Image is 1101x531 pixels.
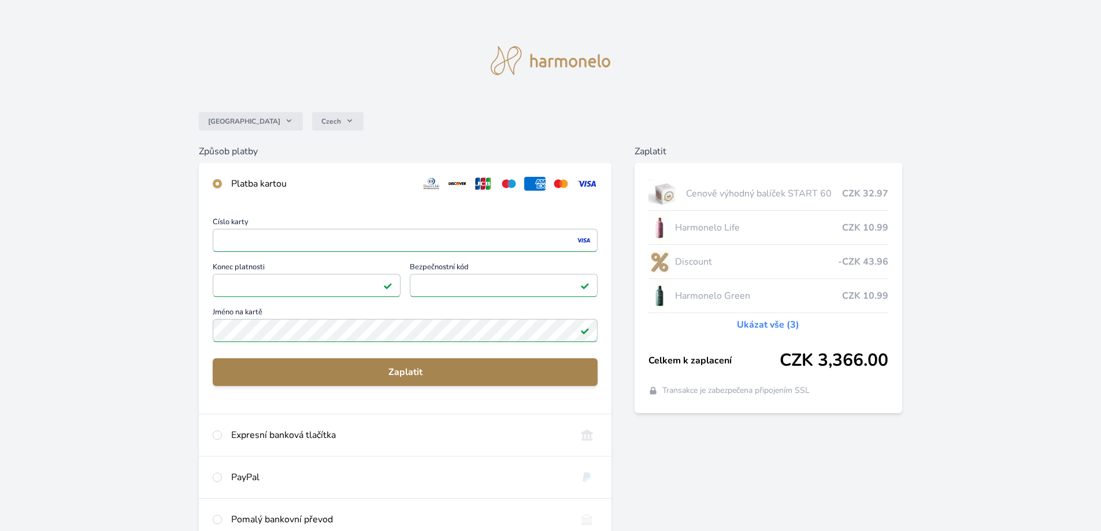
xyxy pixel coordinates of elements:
[410,263,598,274] span: Bezpečnostní kód
[498,177,520,191] img: maestro.svg
[576,235,591,246] img: visa
[842,289,888,303] span: CZK 10.99
[576,470,598,484] img: paypal.svg
[648,281,670,310] img: CLEAN_GREEN_se_stinem_x-lo.jpg
[737,318,799,332] a: Ukázat vše (3)
[780,350,888,371] span: CZK 3,366.00
[213,309,598,319] span: Jméno na kartě
[838,255,888,269] span: -CZK 43.96
[199,112,303,131] button: [GEOGRAPHIC_DATA]
[218,232,592,248] iframe: Iframe pro číslo karty
[231,470,567,484] div: PayPal
[842,221,888,235] span: CZK 10.99
[648,247,670,276] img: discount-lo.png
[842,187,888,200] span: CZK 32.97
[648,213,670,242] img: CLEAN_LIFE_se_stinem_x-lo.jpg
[550,177,572,191] img: mc.svg
[199,144,611,158] h6: Způsob platby
[662,385,810,396] span: Transakce je zabezpečena připojením SSL
[524,177,546,191] img: amex.svg
[222,365,588,379] span: Zaplatit
[576,513,598,526] img: bankTransfer_IBAN.svg
[576,177,598,191] img: visa.svg
[473,177,494,191] img: jcb.svg
[447,177,468,191] img: discover.svg
[675,289,842,303] span: Harmonelo Green
[491,46,611,75] img: logo.svg
[675,221,842,235] span: Harmonelo Life
[321,117,341,126] span: Czech
[231,177,412,191] div: Platba kartou
[580,281,590,290] img: Platné pole
[675,255,838,269] span: Discount
[415,277,592,294] iframe: Iframe pro bezpečnostní kód
[648,354,780,367] span: Celkem k zaplacení
[635,144,902,158] h6: Zaplatit
[213,319,598,342] input: Jméno na kartěPlatné pole
[648,179,681,208] img: start.jpg
[421,177,442,191] img: diners.svg
[213,358,598,386] button: Zaplatit
[213,218,598,229] span: Číslo karty
[312,112,364,131] button: Czech
[231,428,567,442] div: Expresní banková tlačítka
[686,187,842,200] span: Cenově výhodný balíček START 60
[580,326,590,335] img: Platné pole
[218,277,395,294] iframe: Iframe pro datum vypršení platnosti
[576,428,598,442] img: onlineBanking_CZ.svg
[213,263,401,274] span: Konec platnosti
[383,281,392,290] img: Platné pole
[208,117,280,126] span: [GEOGRAPHIC_DATA]
[231,513,567,526] div: Pomalý bankovní převod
